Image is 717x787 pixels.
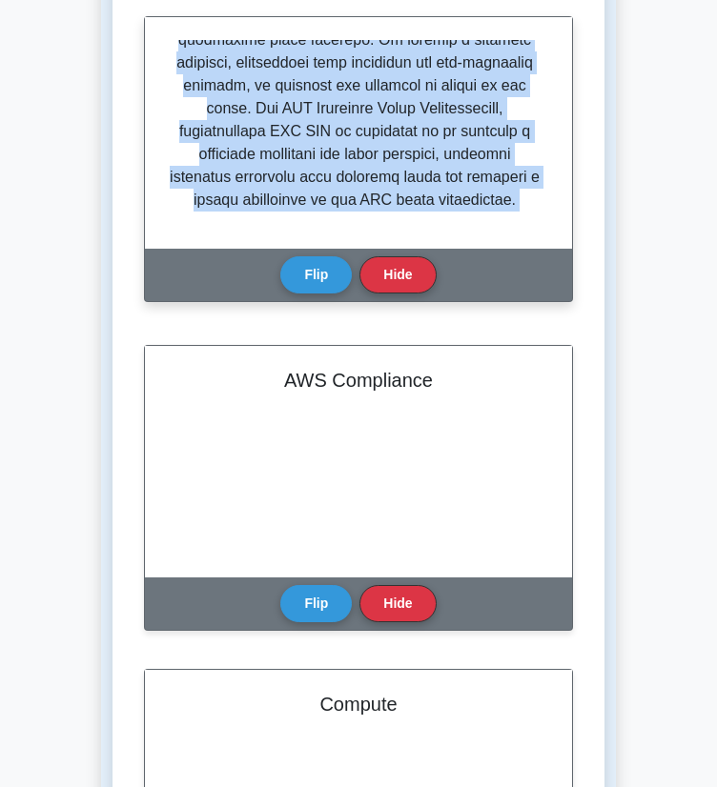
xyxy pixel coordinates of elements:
h2: AWS Compliance [168,369,549,392]
button: Hide [359,585,436,622]
button: Flip [280,585,352,622]
h2: Compute [168,693,549,716]
button: Flip [280,256,352,293]
button: Hide [359,256,436,293]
